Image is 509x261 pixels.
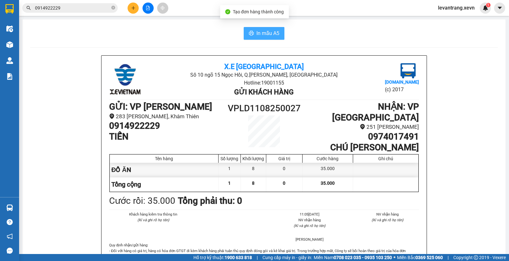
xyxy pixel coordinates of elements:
[6,204,13,211] img: warehouse-icon
[6,25,13,32] img: warehouse-icon
[332,101,419,123] b: NHẬN : VP [GEOGRAPHIC_DATA]
[157,3,168,14] button: aim
[7,248,13,254] span: message
[494,3,505,14] button: caret-down
[161,79,367,87] li: Hotline: 19001155
[266,163,303,177] div: 0
[160,6,165,10] span: aim
[294,223,325,228] i: (Kí và ghi rõ họ tên)
[314,254,392,261] span: Miền Nam
[224,63,304,71] b: X.E [GEOGRAPHIC_DATA]
[268,156,301,161] div: Giá trị
[242,156,264,161] div: Khối lượng
[486,3,491,7] sup: 1
[303,142,419,153] h1: CHÚ [PERSON_NAME]
[249,31,254,37] span: printer
[497,5,503,11] span: caret-down
[256,29,279,37] span: In mẫu A5
[487,3,489,7] span: 1
[278,217,341,223] li: NV nhận hàng
[5,4,14,14] img: logo-vxr
[110,163,219,177] div: ĐỒ ĂN
[6,57,13,64] img: warehouse-icon
[303,123,419,131] li: 251 [PERSON_NAME]
[355,156,417,161] div: Ghi chú
[109,113,115,119] span: environment
[241,163,266,177] div: 8
[161,71,367,79] li: Số 10 ngõ 15 Ngọc Hồi, Q.[PERSON_NAME], [GEOGRAPHIC_DATA]
[385,86,419,93] li: (c) 2017
[122,211,185,217] li: Khách hàng kiểm tra thông tin
[483,5,488,11] img: icon-new-feature
[109,101,212,112] b: GỬI : VP [PERSON_NAME]
[394,256,395,259] span: ⚪️
[385,79,419,85] b: [DOMAIN_NAME]
[303,131,419,142] h1: 0974017491
[178,196,242,206] b: Tổng phải thu: 0
[257,254,258,261] span: |
[111,6,115,10] span: close-circle
[225,9,230,14] span: check-circle
[448,254,449,261] span: |
[283,181,285,186] span: 0
[109,63,141,95] img: logo.jpg
[303,163,353,177] div: 35.000
[225,255,252,260] strong: 1900 633 818
[252,181,254,186] span: 8
[401,63,416,79] img: logo.jpg
[109,131,225,142] h1: TIẾN
[131,6,136,10] span: plus
[111,181,141,188] span: Tổng cộng
[304,156,351,161] div: Cước hàng
[128,3,139,14] button: plus
[146,6,150,10] span: file-add
[35,4,110,11] input: Tìm tên, số ĐT hoặc mã đơn
[109,120,225,131] h1: 0914922229
[372,218,403,222] i: (Kí và ghi rõ họ tên)
[111,5,115,11] span: close-circle
[360,124,365,129] span: environment
[193,254,252,261] span: Hỗ trợ kỹ thuật:
[334,255,392,260] strong: 0708 023 035 - 0935 103 250
[26,6,31,10] span: search
[244,27,284,40] button: printerIn mẫu A5
[278,237,341,242] li: [PERSON_NAME]
[109,112,225,121] li: 283 [PERSON_NAME], Khâm Thiên
[228,181,231,186] span: 1
[225,101,303,115] h1: VPLD1108250027
[234,88,294,96] b: Gửi khách hàng
[321,181,335,186] span: 35.000
[109,194,175,208] div: Cước rồi : 35.000
[415,255,443,260] strong: 0369 525 060
[220,156,239,161] div: Số lượng
[6,41,13,48] img: warehouse-icon
[111,156,217,161] div: Tên hàng
[137,218,169,222] i: (Kí và ghi rõ họ tên)
[7,233,13,239] span: notification
[356,211,419,217] li: NV nhận hàng
[233,9,284,14] span: Tạo đơn hàng thành công
[262,254,312,261] span: Cung cấp máy in - giấy in:
[433,4,480,12] span: levantrang.xevn
[397,254,443,261] span: Miền Bắc
[7,219,13,225] span: question-circle
[143,3,154,14] button: file-add
[278,211,341,217] li: 11:05[DATE]
[6,73,13,80] img: solution-icon
[474,255,478,260] span: copyright
[219,163,241,177] div: 1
